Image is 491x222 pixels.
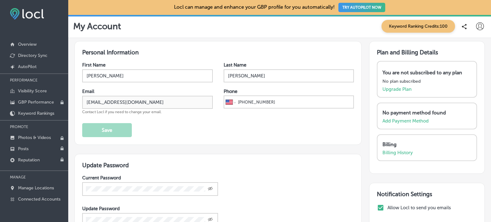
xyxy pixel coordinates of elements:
[82,206,120,211] label: Update Password
[82,69,213,82] input: Enter First Name
[10,8,44,20] img: fda3e92497d09a02dc62c9cd864e3231.png
[18,64,37,69] p: AutoPilot
[382,79,421,84] p: No plan subscribed
[382,110,468,116] p: No payment method found
[237,96,352,108] input: Phone number
[377,191,477,198] h3: Notification Settings
[82,96,213,109] input: Enter Email
[224,89,237,94] label: Phone
[208,186,213,192] span: Toggle password visibility
[18,42,37,47] p: Overview
[82,162,354,169] h3: Update Password
[382,141,468,147] p: Billing
[382,150,413,155] a: Billing History
[82,110,162,114] span: Contact Locl if you need to change your email.
[73,21,121,31] p: My Account
[18,146,29,151] p: Posts
[224,69,354,82] input: Enter Last Name
[18,135,51,140] p: Photos & Videos
[382,70,462,76] p: You are not subscribed to any plan
[82,123,132,137] button: Save
[224,62,246,68] label: Last Name
[82,175,121,181] label: Current Password
[18,185,54,191] p: Manage Locations
[82,62,105,68] label: First Name
[377,49,477,56] h3: Plan and Billing Details
[18,197,60,202] p: Connected Accounts
[18,88,47,94] p: Visibility Score
[18,111,54,116] p: Keyword Rankings
[18,157,40,163] p: Reputation
[382,20,455,33] span: Keyword Ranking Credits: 100
[382,118,429,124] a: Add Payment Method
[338,3,385,12] button: TRY AUTOPILOT NOW
[18,53,47,58] p: Directory Sync
[387,205,475,210] label: Allow Locl to send you emails
[382,86,412,92] a: Upgrade Plan
[82,49,354,56] h3: Personal Information
[82,89,94,94] label: Email
[18,99,54,105] p: GBP Performance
